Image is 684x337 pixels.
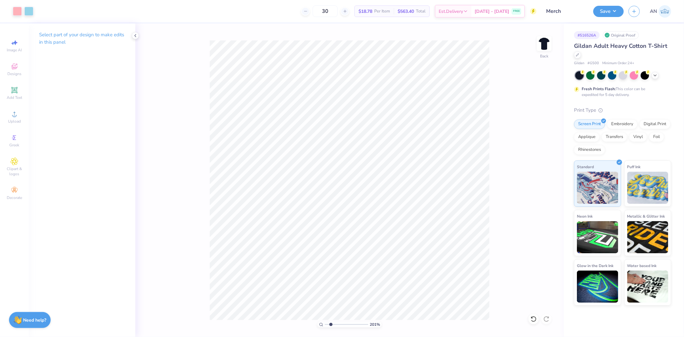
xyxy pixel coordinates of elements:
div: Print Type [574,107,671,114]
span: FREE [513,9,520,13]
span: # G500 [587,61,599,66]
span: Metallic & Glitter Ink [627,213,665,220]
img: Standard [577,172,618,204]
div: Screen Print [574,119,605,129]
span: Est. Delivery [439,8,463,15]
input: – – [313,5,338,17]
span: Total [416,8,426,15]
span: Standard [577,163,594,170]
div: Embroidery [607,119,638,129]
div: Rhinestones [574,145,605,155]
img: Neon Ink [577,221,618,253]
div: This color can be expedited for 5 day delivery. [582,86,661,98]
strong: Need help? [23,317,46,323]
div: # 516526A [574,31,600,39]
span: Image AI [7,48,22,53]
div: Vinyl [629,132,647,142]
span: $18.78 [359,8,372,15]
input: Untitled Design [541,5,588,18]
span: Per Item [374,8,390,15]
div: Foil [649,132,664,142]
span: Gildan [574,61,584,66]
span: Gildan Adult Heavy Cotton T-Shirt [574,42,667,50]
span: 201 % [370,322,380,327]
span: AN [650,8,657,15]
div: Digital Print [639,119,671,129]
img: Metallic & Glitter Ink [627,221,669,253]
img: Arlo Noche [659,5,671,18]
div: Back [540,53,548,59]
span: Designs [7,71,21,76]
span: Greek [10,143,20,148]
a: AN [650,5,671,18]
span: Puff Ink [627,163,641,170]
span: Neon Ink [577,213,593,220]
button: Save [593,6,624,17]
span: Water based Ink [627,262,657,269]
span: Clipart & logos [3,166,26,177]
img: Glow in the Dark Ink [577,271,618,303]
span: Upload [8,119,21,124]
span: Decorate [7,195,22,200]
img: Back [538,37,551,50]
img: Puff Ink [627,172,669,204]
span: Add Text [7,95,22,100]
div: Applique [574,132,600,142]
img: Water based Ink [627,271,669,303]
p: Select part of your design to make edits in this panel [39,31,125,46]
span: Minimum Order: 24 + [602,61,634,66]
span: $563.40 [398,8,414,15]
div: Original Proof [603,31,639,39]
span: [DATE] - [DATE] [475,8,509,15]
strong: Fresh Prints Flash: [582,86,616,91]
span: Glow in the Dark Ink [577,262,613,269]
div: Transfers [602,132,627,142]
